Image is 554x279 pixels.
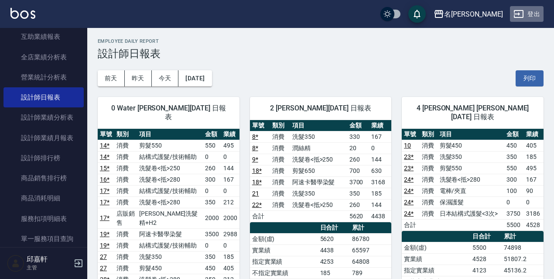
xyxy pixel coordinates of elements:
th: 累計 [350,222,391,234]
img: Logo [10,8,35,19]
button: 登出 [510,6,544,22]
th: 項目 [290,120,347,131]
td: 消費 [114,262,137,274]
td: 實業績 [402,253,470,265]
td: 630 [369,165,391,176]
button: [DATE] [178,70,212,86]
a: 商品消耗明細 [3,188,84,208]
th: 項目 [137,129,203,140]
a: 27 [100,253,107,260]
td: 消費 [114,162,137,174]
table: a dense table [250,120,392,222]
td: 0 [203,240,221,251]
td: 700 [347,165,369,176]
td: 消費 [114,251,137,262]
th: 業績 [369,120,391,131]
td: 3168 [369,176,391,188]
td: 550 [504,162,524,174]
td: 789 [350,267,391,279]
td: 405 [221,262,239,274]
th: 項目 [438,129,505,140]
td: 350 [203,251,221,262]
td: 4123 [470,265,502,276]
td: 指定實業績 [250,256,318,267]
td: 167 [369,131,391,142]
td: 洗髮卷<抵>250 [137,162,203,174]
td: 剪髮450 [137,262,203,274]
td: 結構式護髮/技術輔助 [137,240,203,251]
td: 消費 [114,140,137,151]
th: 累計 [502,231,544,242]
span: 4 [PERSON_NAME] [PERSON_NAME] [DATE] 日報表 [412,104,533,121]
td: 185 [369,188,391,199]
td: 212 [221,196,239,208]
td: 74898 [502,242,544,253]
td: 350 [203,196,221,208]
td: 185 [221,251,239,262]
td: 350 [504,151,524,162]
th: 金額 [347,120,369,131]
th: 單號 [98,129,114,140]
td: 合計 [402,219,420,231]
td: 0 [203,151,221,162]
td: 洗髮350 [137,251,203,262]
th: 日合計 [470,231,502,242]
td: 洗髮350 [290,131,347,142]
td: 2000 [221,208,239,228]
td: 260 [203,162,221,174]
td: 消費 [420,196,438,208]
button: 今天 [152,70,179,86]
a: 設計師業績月報表 [3,128,84,148]
td: 4438 [318,245,350,256]
a: 全店業績分析表 [3,47,84,67]
td: [PERSON_NAME]洗髮精+H2 [137,208,203,228]
td: 消費 [114,185,137,196]
td: 消費 [270,142,290,154]
td: 5620 [318,233,350,245]
a: 設計師業績分析表 [3,107,84,127]
td: 5500 [470,242,502,253]
td: 合計 [250,210,270,222]
td: 潤絲精 [290,142,347,154]
td: 167 [524,174,544,185]
td: 洗髮卷<抵>280 [438,174,505,185]
h5: 邱嘉軒 [27,255,71,264]
th: 金額 [504,129,524,140]
td: 消費 [420,185,438,196]
td: 不指定實業績 [250,267,318,279]
td: 0 [221,151,239,162]
a: 設計師日報表 [3,87,84,107]
td: 洗髮卷<抵>280 [137,174,203,185]
td: 保濕護髮 [438,196,505,208]
td: 2988 [221,228,239,240]
table: a dense table [402,129,544,231]
td: 4438 [369,210,391,222]
td: 260 [347,199,369,210]
td: 消費 [114,151,137,162]
td: 3700 [347,176,369,188]
td: 剪髮550 [438,162,505,174]
td: 2000 [203,208,221,228]
td: 剪髮650 [290,165,347,176]
td: 3186 [524,208,544,219]
td: 消費 [420,208,438,219]
td: 消費 [114,174,137,185]
a: 10 [404,142,411,149]
a: 27 [100,265,107,272]
td: 洗髮卷<抵>250 [290,154,347,165]
h3: 設計師日報表 [98,48,544,60]
th: 業績 [221,129,239,140]
td: 剪髮450 [438,140,505,151]
td: 4253 [318,256,350,267]
td: 消費 [420,162,438,174]
td: 0 [369,142,391,154]
a: 互助業績報表 [3,27,84,47]
th: 類別 [114,129,137,140]
td: 45136.2 [502,265,544,276]
a: 21 [252,190,259,197]
span: 2 [PERSON_NAME][DATE] 日報表 [260,104,381,113]
td: 90 [524,185,544,196]
td: 0 [524,196,544,208]
td: 消費 [270,176,290,188]
td: 剪髮550 [137,140,203,151]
